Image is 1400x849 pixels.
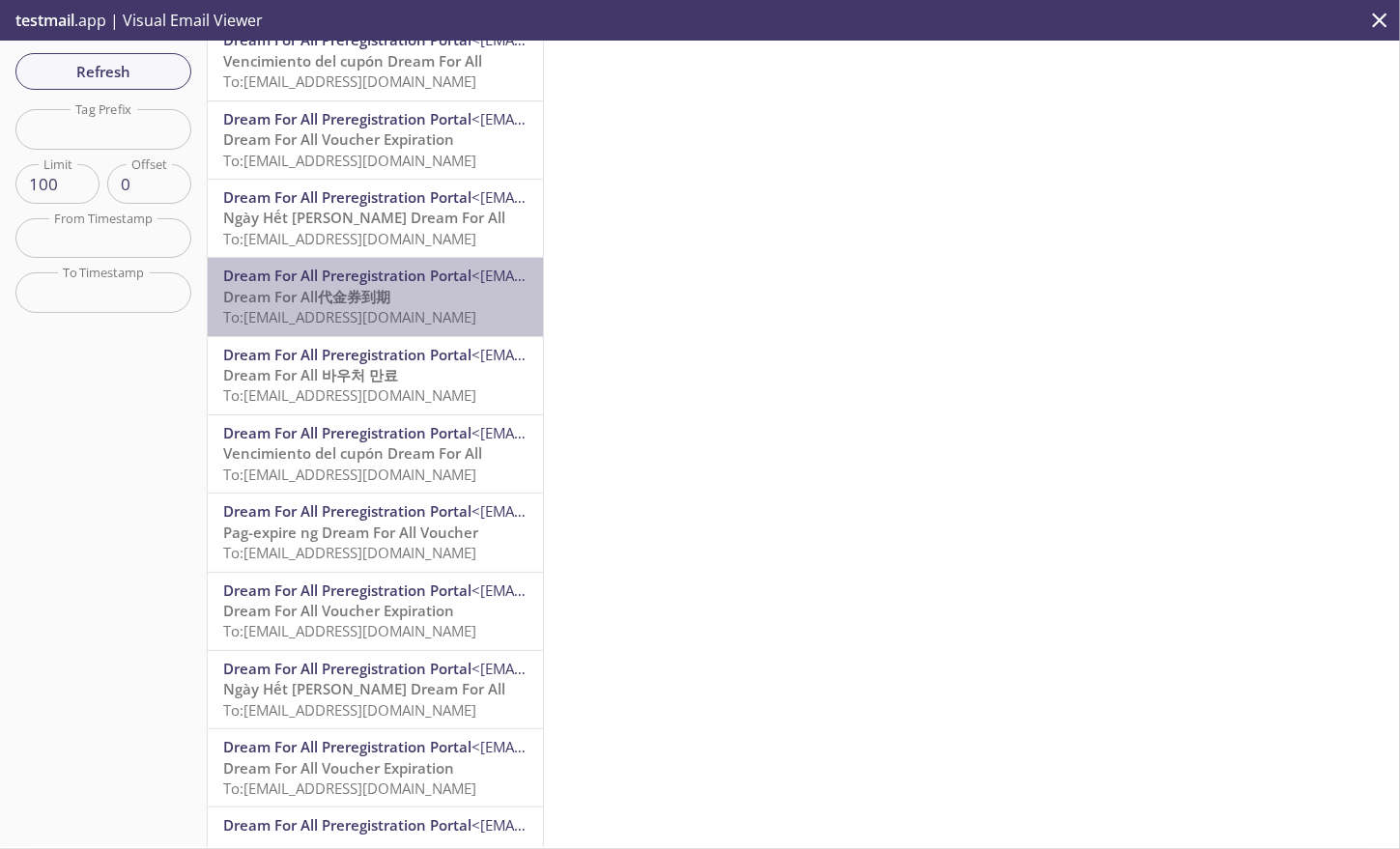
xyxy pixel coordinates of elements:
span: Dream For All Preregistration Portal [223,737,471,756]
span: Dream For All Preregistration Portal [223,659,471,678]
span: <[EMAIL_ADDRESS][DOMAIN_NAME]> [471,580,722,600]
span: <[EMAIL_ADDRESS][DOMAIN_NAME]> [471,501,722,521]
span: To: [EMAIL_ADDRESS][DOMAIN_NAME] [223,621,476,640]
div: Dream For All Preregistration Portal<[EMAIL_ADDRESS][DOMAIN_NAME]>Pag-expire ng Dream For All Vou... [208,494,543,571]
span: To: [EMAIL_ADDRESS][DOMAIN_NAME] [223,465,476,484]
span: <[EMAIL_ADDRESS][DOMAIN_NAME]> [471,737,722,756]
div: Dream For All Preregistration Portal<[EMAIL_ADDRESS][DOMAIN_NAME]>Dream For All Voucher Expiratio... [208,101,543,179]
span: Dream For All Preregistration Portal [223,30,471,49]
span: Ngày Hết [PERSON_NAME] Dream For All [223,679,505,698]
span: Dream For All Voucher Expiration [223,601,454,620]
span: Dream For All Preregistration Portal [223,266,471,285]
span: Dream For All Preregistration Portal [223,423,471,442]
span: To: [EMAIL_ADDRESS][DOMAIN_NAME] [223,385,476,405]
span: To: [EMAIL_ADDRESS][DOMAIN_NAME] [223,229,476,248]
div: Dream For All Preregistration Portal<[EMAIL_ADDRESS][DOMAIN_NAME]>Dream For All代金券到期To:[EMAIL_ADD... [208,258,543,335]
span: <[EMAIL_ADDRESS][DOMAIN_NAME]> [471,345,722,364]
div: Dream For All Preregistration Portal<[EMAIL_ADDRESS][DOMAIN_NAME]>Vencimiento del cupón Dream For... [208,22,543,99]
span: Pag-expire ng Dream For All Voucher [223,523,478,542]
span: Vencimiento del cupón Dream For All [223,51,482,71]
span: <[EMAIL_ADDRESS][DOMAIN_NAME]> [471,30,722,49]
span: <[EMAIL_ADDRESS][DOMAIN_NAME]> [471,109,722,128]
span: Vencimiento del cupón Dream For All [223,443,482,463]
span: Dream For All Preregistration Portal [223,580,471,600]
span: Dream For All Preregistration Portal [223,501,471,521]
button: Refresh [15,53,191,90]
span: To: [EMAIL_ADDRESS][DOMAIN_NAME] [223,543,476,562]
div: Dream For All Preregistration Portal<[EMAIL_ADDRESS][DOMAIN_NAME]>Dream For All 바우처 만료To:[EMAIL_A... [208,337,543,414]
div: Dream For All Preregistration Portal<[EMAIL_ADDRESS][DOMAIN_NAME]>Dream For All Voucher Expiratio... [208,573,543,650]
span: <[EMAIL_ADDRESS][DOMAIN_NAME]> [471,659,722,678]
span: Dream For All Preregistration Portal [223,109,471,128]
div: Dream For All Preregistration Portal<[EMAIL_ADDRESS][DOMAIN_NAME]>Ngày Hết [PERSON_NAME] Dream Fo... [208,180,543,257]
span: Dream For All Preregistration Portal [223,345,471,364]
span: Dream For All Voucher Expiration [223,758,454,778]
span: Dream For All Preregistration Portal [223,815,471,835]
span: Dream For All代金券到期 [223,287,390,306]
span: <[EMAIL_ADDRESS][DOMAIN_NAME]> [471,815,722,835]
span: To: [EMAIL_ADDRESS][DOMAIN_NAME] [223,307,476,326]
span: Refresh [31,59,176,84]
span: Dream For All 바우처 만료 [223,365,398,384]
span: Ngày Hết [PERSON_NAME] Dream For All [223,208,505,227]
span: <[EMAIL_ADDRESS][DOMAIN_NAME]> [471,423,722,442]
div: Dream For All Preregistration Portal<[EMAIL_ADDRESS][DOMAIN_NAME]>Dream For All Voucher Expiratio... [208,729,543,807]
span: <[EMAIL_ADDRESS][DOMAIN_NAME]> [471,266,722,285]
span: To: [EMAIL_ADDRESS][DOMAIN_NAME] [223,778,476,798]
span: To: [EMAIL_ADDRESS][DOMAIN_NAME] [223,151,476,170]
span: <[EMAIL_ADDRESS][DOMAIN_NAME]> [471,187,722,207]
div: Dream For All Preregistration Portal<[EMAIL_ADDRESS][DOMAIN_NAME]>Vencimiento del cupón Dream For... [208,415,543,493]
span: testmail [15,10,74,31]
span: To: [EMAIL_ADDRESS][DOMAIN_NAME] [223,71,476,91]
span: Dream For All Preregistration Portal [223,187,471,207]
span: Dream For All Voucher Expiration [223,129,454,149]
span: To: [EMAIL_ADDRESS][DOMAIN_NAME] [223,700,476,720]
div: Dream For All Preregistration Portal<[EMAIL_ADDRESS][DOMAIN_NAME]>Ngày Hết [PERSON_NAME] Dream Fo... [208,651,543,728]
